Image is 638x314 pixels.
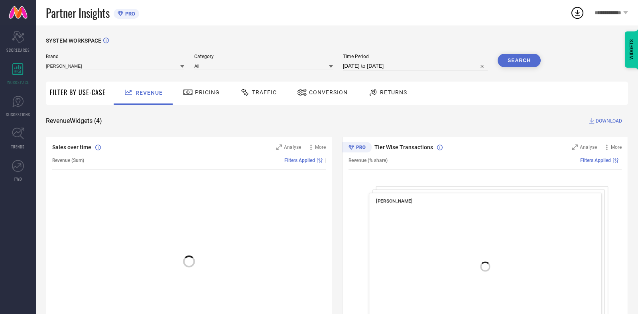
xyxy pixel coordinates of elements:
span: Tier Wise Transactions [374,144,433,150]
span: | [325,158,326,163]
span: Brand [46,54,184,59]
span: Revenue (% share) [349,158,388,163]
span: SUGGESTIONS [6,111,30,117]
span: DOWNLOAD [596,117,622,125]
span: Conversion [309,89,348,96]
span: Sales over time [52,144,91,150]
span: Returns [380,89,407,96]
span: Analyse [284,144,301,150]
span: Revenue (Sum) [52,158,84,163]
span: Time Period [343,54,488,59]
span: Category [194,54,333,59]
span: Filter By Use-Case [50,88,106,97]
span: FWD [14,176,22,182]
span: SCORECARDS [6,47,30,53]
span: WORKSPACE [7,79,29,85]
span: Traffic [252,89,277,96]
span: SYSTEM WORKSPACE [46,37,101,44]
span: More [611,144,622,150]
span: Partner Insights [46,5,110,21]
div: Open download list [570,6,585,20]
span: Revenue [136,90,163,96]
span: Revenue Widgets ( 4 ) [46,117,102,125]
span: Analyse [580,144,597,150]
svg: Zoom [276,144,282,150]
span: TRENDS [11,144,25,150]
svg: Zoom [572,144,578,150]
span: Pricing [195,89,220,96]
div: Premium [342,142,372,154]
span: Filters Applied [580,158,611,163]
input: Select time period [343,61,488,71]
button: Search [498,54,541,67]
span: [PERSON_NAME] [376,198,412,204]
span: Filters Applied [284,158,315,163]
span: PRO [123,11,135,17]
span: More [315,144,326,150]
span: | [620,158,622,163]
